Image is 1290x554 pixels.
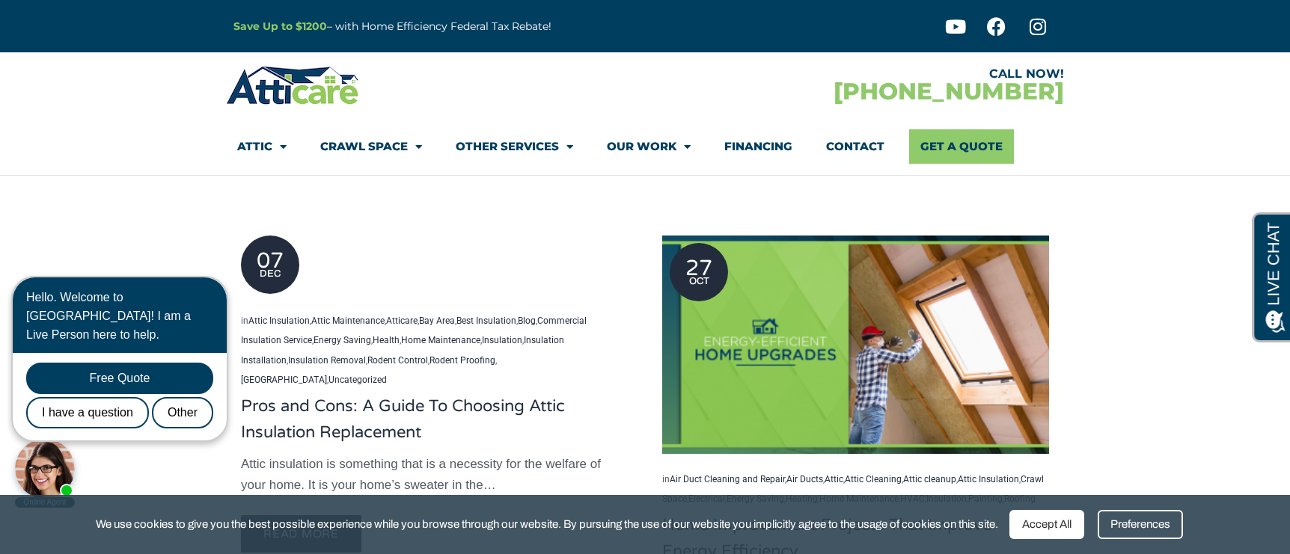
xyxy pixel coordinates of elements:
a: Financing [724,129,792,164]
a: Attic Insulation [958,474,1019,484]
a: Get A Quote [909,129,1014,164]
a: Health [373,335,400,345]
a: Home Maintenance [401,335,480,345]
a: [GEOGRAPHIC_DATA] [241,375,327,385]
a: Painting [968,493,1003,504]
span: in , , , , , , , , , , , , , , , , [241,316,587,385]
a: Our Work [607,129,691,164]
a: Save Up to $1200 [233,19,327,33]
a: Atticare [386,316,418,326]
p: – with Home Efficiency Federal Tax Rebate! [233,18,718,35]
a: Electrical [688,493,725,504]
a: Blog [518,316,536,326]
a: Attic cleanup [903,474,956,484]
a: Rodent Control [367,355,428,366]
a: Insulation [926,493,967,504]
a: Other Services [456,129,573,164]
a: Insulation Removal [288,355,366,366]
div: CALL NOW! [645,68,1064,80]
nav: Menu [237,129,1053,164]
a: Air Duct Cleaning and Repair [670,474,785,484]
a: Energy Saving [727,493,784,504]
a: Roofing [1004,493,1036,504]
a: Pros and Cons: A Guide To Choosing Attic Insulation Replacement [241,396,565,442]
a: Attic Insulation [248,316,310,326]
a: Rodent Proofing [430,355,495,366]
a: Home Maintenance [819,493,899,504]
a: Energy Saving [314,335,371,345]
a: Uncategorized [328,375,387,385]
a: Attic [825,474,843,484]
a: Attic Maintenance [311,316,385,326]
p: Attic insulation is something that is a necessity for the welfare of your home. It is your home’s... [241,454,628,496]
a: Contact [826,129,884,164]
a: HVAC [900,493,925,504]
span: in , , , , , , , , , , , , , , [662,474,1044,504]
span: We use cookies to give you the best possible experience while you browse through our website. By ... [96,515,998,534]
a: Attic Cleaning [845,474,902,484]
a: Air Ducts [786,474,823,484]
span: 07 [257,249,284,273]
span: 27 [685,256,712,280]
a: Attic [237,129,287,164]
span: Dec [260,267,281,281]
a: Crawl Space [320,129,422,164]
span: Oct [689,274,709,289]
a: Bay Area [419,316,455,326]
div: Preferences [1098,510,1183,539]
a: 27Oct [670,243,728,301]
a: Insulation [482,335,522,345]
span: Opens a chat window [37,12,120,31]
img: Home Improvement Projects That Improve Energy Efficiency [662,236,1049,454]
a: Best Insulation [456,316,516,326]
a: Heating [786,493,818,504]
iframe: Chat Invitation [7,262,247,509]
a: 07Dec [241,236,299,294]
div: Accept All [1009,510,1084,539]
